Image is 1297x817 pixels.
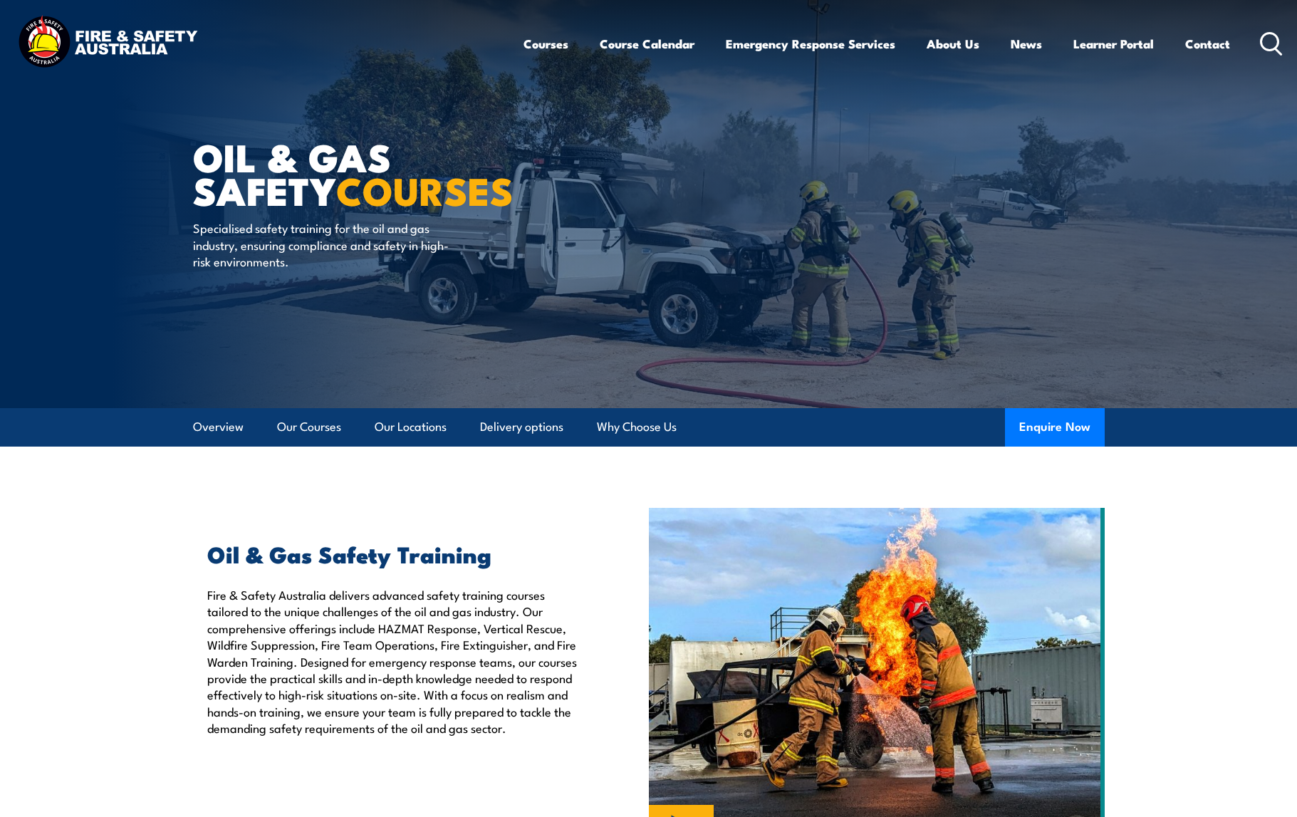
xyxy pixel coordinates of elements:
h1: OIL & GAS SAFETY [193,140,545,206]
p: Fire & Safety Australia delivers advanced safety training courses tailored to the unique challeng... [207,586,583,737]
a: Contact [1185,25,1230,63]
a: Emergency Response Services [726,25,895,63]
p: Specialised safety training for the oil and gas industry, ensuring compliance and safety in high-... [193,219,453,269]
a: Our Courses [277,408,341,446]
a: Learner Portal [1073,25,1154,63]
a: Why Choose Us [597,408,677,446]
h2: Oil & Gas Safety Training [207,543,583,563]
button: Enquire Now [1005,408,1105,447]
strong: COURSES [336,160,514,219]
a: News [1011,25,1042,63]
a: About Us [927,25,979,63]
a: Course Calendar [600,25,694,63]
a: Our Locations [375,408,447,446]
a: Overview [193,408,244,446]
a: Courses [524,25,568,63]
a: Delivery options [480,408,563,446]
